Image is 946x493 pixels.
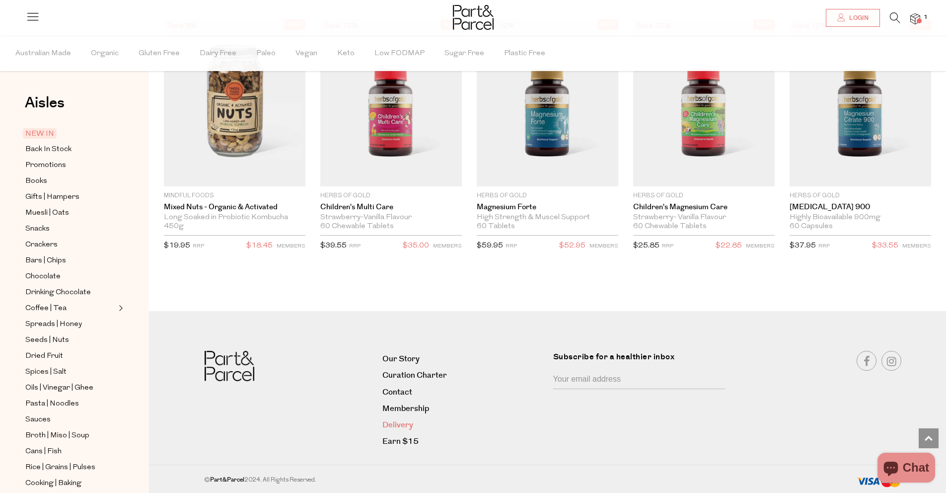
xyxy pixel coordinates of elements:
[25,239,116,251] a: Crackers
[25,223,50,235] span: Snacks
[25,303,67,315] span: Coffee | Tea
[559,240,585,252] span: $52.95
[25,350,63,362] span: Dried Fruit
[553,351,731,370] label: Subscribe for a healthier inbox
[25,207,116,219] a: Muesli | Oats
[872,240,898,252] span: $33.55
[25,270,116,283] a: Chocolate
[382,352,545,366] a: Our Story
[382,418,545,432] a: Delivery
[164,222,184,231] span: 450g
[477,242,503,249] span: $59.95
[403,240,429,252] span: $35.00
[633,191,775,200] p: Herbs of Gold
[633,222,707,231] span: 60 Chewable Tablets
[25,223,116,235] a: Snacks
[433,244,462,249] small: MEMBERS
[91,36,119,71] span: Organic
[25,462,95,474] span: Rice | Grains | Pulses
[382,386,545,399] a: Contact
[633,242,659,249] span: $25.85
[477,191,618,200] p: Herbs of Gold
[139,36,180,71] span: Gluten Free
[910,13,920,24] a: 1
[25,159,116,171] a: Promotions
[477,213,618,222] div: High Strength & Muscel Support
[164,191,305,200] p: Mindful Foods
[921,13,930,22] span: 1
[826,9,880,27] a: Login
[25,413,116,426] a: Sauces
[15,36,71,71] span: Australian Made
[506,244,517,249] small: RRP
[25,461,116,474] a: Rice | Grains | Pulses
[25,144,72,156] span: Back In Stock
[205,351,254,381] img: Part&Parcel
[246,240,273,252] span: $18.45
[25,429,116,442] a: Broth | Miso | Soup
[25,398,116,410] a: Pasta | Noodles
[277,244,305,249] small: MEMBERS
[746,244,775,249] small: MEMBERS
[25,271,61,283] span: Chocolate
[25,191,79,203] span: Gifts | Hampers
[320,213,462,222] div: Strawberry-Vanilla Flavour
[25,319,82,330] span: Spreads | Honey
[320,203,462,212] a: Children's Multi Care
[790,191,931,200] p: Herbs of Gold
[25,382,116,394] a: Oils | Vinegar | Ghee
[633,213,775,222] div: Strawberry- Vanilla Flavour
[200,36,236,71] span: Dairy Free
[25,239,58,251] span: Crackers
[847,14,869,22] span: Login
[25,191,116,203] a: Gifts | Hampers
[337,36,355,71] span: Keto
[164,213,305,222] div: Long Soaked in Probiotic Kombucha
[25,175,116,187] a: Books
[295,36,317,71] span: Vegan
[25,477,116,490] a: Cooking | Baking
[25,446,62,458] span: Cans | Fish
[589,244,618,249] small: MEMBERS
[25,430,89,442] span: Broth | Miso | Soup
[25,334,116,346] a: Seeds | Nuts
[25,160,66,171] span: Promotions
[553,370,725,389] input: Your email address
[662,244,673,249] small: RRP
[25,366,116,378] a: Spices | Salt
[25,334,69,346] span: Seeds | Nuts
[453,5,494,30] img: Part&Parcel
[382,369,545,382] a: Curation Charter
[790,203,931,212] a: [MEDICAL_DATA] 900
[477,222,515,231] span: 60 Tablets
[256,36,276,71] span: Paleo
[633,203,775,212] a: Children's Magnesium Care
[210,476,244,484] b: Part&Parcel
[633,19,775,186] img: Children's Magnesium Care
[25,286,116,299] a: Drinking Chocolate
[444,36,484,71] span: Sugar Free
[164,19,305,186] img: Mixed Nuts - Organic & Activated
[477,203,618,212] a: Magnesium Forte
[320,242,347,249] span: $39.55
[164,203,305,212] a: Mixed Nuts - Organic & Activated
[716,240,742,252] span: $22.85
[164,242,190,249] span: $19.95
[25,302,116,315] a: Coffee | Tea
[790,222,833,231] span: 60 Capsules
[25,95,65,120] a: Aisles
[25,414,51,426] span: Sauces
[25,318,116,330] a: Spreads | Honey
[874,453,938,485] inbox-online-store-chat: Shopify online store chat
[857,475,901,488] img: payment-methods.png
[116,302,123,314] button: Expand/Collapse Coffee | Tea
[790,19,931,186] img: Magnesium Citrate 900
[320,191,462,200] p: Herbs of Gold
[790,213,931,222] div: Highly Bioavailable 900mg
[205,475,746,485] div: © 2024. All Rights Reserved.
[374,36,425,71] span: Low FODMAP
[25,92,65,114] span: Aisles
[320,222,394,231] span: 60 Chewable Tablets
[477,19,618,186] img: Magnesium Forte
[902,244,931,249] small: MEMBERS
